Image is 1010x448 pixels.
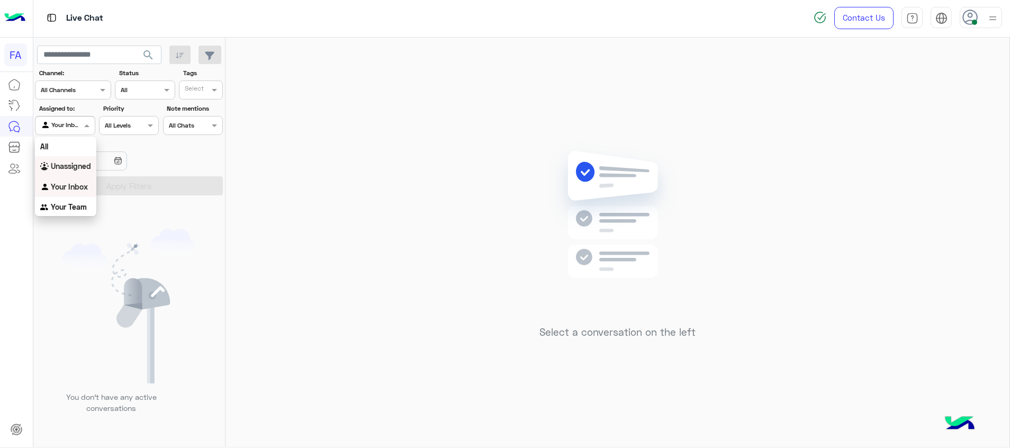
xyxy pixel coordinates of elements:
label: Note mentions [167,104,221,113]
label: Tags [183,68,222,78]
label: Priority [103,104,158,113]
img: INBOX.AGENTFILTER.UNASSIGNED [40,162,51,173]
div: Select [183,84,204,96]
img: tab [935,12,948,24]
b: Unassigned [51,162,91,171]
img: hulul-logo.png [941,406,978,443]
img: profile [986,12,999,25]
span: search [142,49,155,61]
b: Your Team [51,202,87,211]
img: INBOX.AGENTFILTER.YOURTEAM [40,203,51,213]
label: Date Range [39,139,158,149]
img: no messages [541,142,694,318]
a: tab [901,7,923,29]
div: FA [4,43,27,66]
img: tab [906,12,918,24]
h5: Select a conversation on the left [539,326,696,338]
img: spinner [814,11,826,24]
button: search [136,46,161,68]
p: Live Chat [66,11,103,25]
b: Your Inbox [51,182,88,191]
label: Assigned to: [39,104,94,113]
img: Logo [4,7,25,29]
img: INBOX.AGENTFILTER.YOURINBOX [40,182,51,193]
img: tab [45,11,58,24]
b: All [40,142,48,151]
label: Channel: [39,68,110,78]
p: You don’t have any active conversations [58,391,165,414]
button: Apply Filters [35,176,223,195]
img: empty users [62,229,196,383]
ng-dropdown-panel: Options list [35,137,96,216]
a: Contact Us [834,7,894,29]
label: Status [119,68,174,78]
